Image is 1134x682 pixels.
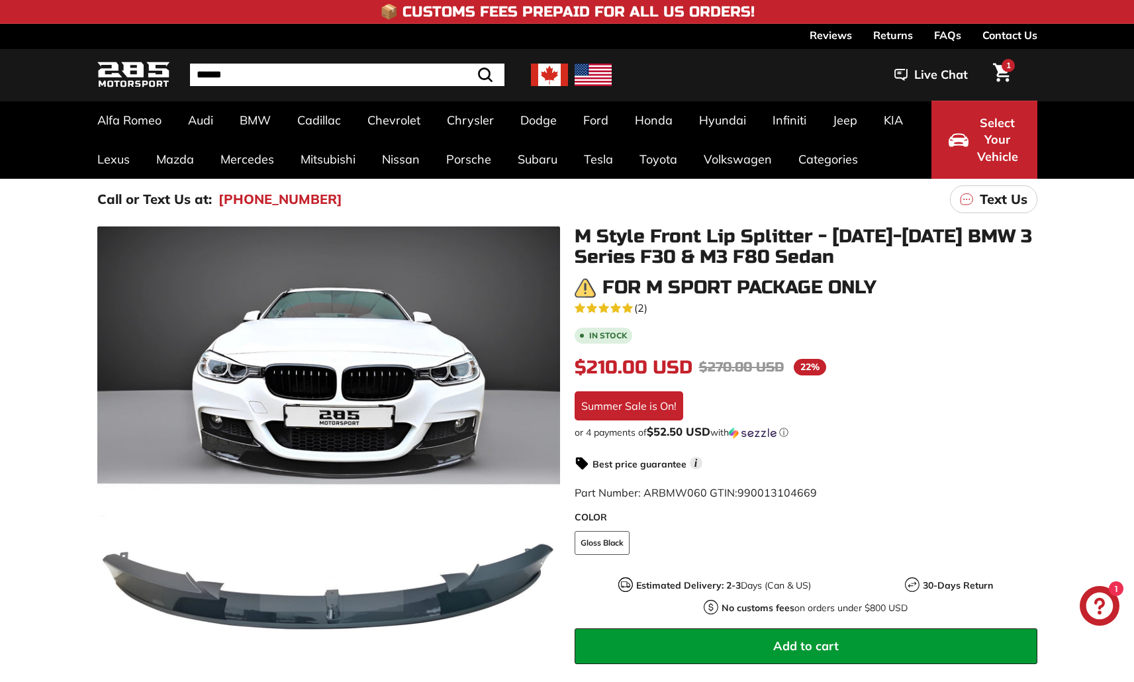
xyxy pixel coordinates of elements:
[636,579,811,593] p: Days (Can & US)
[785,140,871,179] a: Categories
[226,101,284,140] a: BMW
[729,427,777,439] img: Sezzle
[369,140,433,179] a: Nissan
[722,601,908,615] p: on orders under $800 USD
[982,24,1037,46] a: Contact Us
[433,140,504,179] a: Porsche
[504,140,571,179] a: Subaru
[622,101,686,140] a: Honda
[794,359,826,375] span: 22%
[820,101,871,140] a: Jeep
[575,226,1037,268] h1: M Style Front Lip Splitter - [DATE]-[DATE] BMW 3 Series F30 & M3 F80 Sedan
[686,101,759,140] a: Hyundai
[1076,586,1123,629] inbox-online-store-chat: Shopify online store chat
[934,24,961,46] a: FAQs
[759,101,820,140] a: Infiniti
[690,140,785,179] a: Volkswagen
[980,189,1027,209] p: Text Us
[175,101,226,140] a: Audi
[143,140,207,179] a: Mazda
[690,457,702,469] span: i
[575,426,1037,439] div: or 4 payments of$52.50 USDwithSezzle Click to learn more about Sezzle
[575,486,817,499] span: Part Number: ARBMW060 GTIN:
[931,101,1037,179] button: Select Your Vehicle
[575,391,683,420] div: Summer Sale is On!
[84,101,175,140] a: Alfa Romeo
[571,140,626,179] a: Tesla
[575,426,1037,439] div: or 4 payments of with
[380,4,755,20] h4: 📦 Customs Fees Prepaid for All US Orders!
[985,52,1019,97] a: Cart
[218,189,342,209] a: [PHONE_NUMBER]
[647,424,710,438] span: $52.50 USD
[1006,60,1011,70] span: 1
[699,359,784,375] span: $270.00 USD
[950,185,1037,213] a: Text Us
[575,277,596,299] img: warning.png
[877,58,985,91] button: Live Chat
[84,140,143,179] a: Lexus
[97,189,212,209] p: Call or Text Us at:
[722,602,794,614] strong: No customs fees
[773,638,839,654] span: Add to cart
[507,101,570,140] a: Dodge
[190,64,504,86] input: Search
[626,140,690,179] a: Toyota
[97,60,170,91] img: Logo_285_Motorsport_areodynamics_components
[207,140,287,179] a: Mercedes
[975,115,1020,166] span: Select Your Vehicle
[602,277,876,298] h3: For M Sport Package only
[284,101,354,140] a: Cadillac
[575,299,1037,316] a: 5.0 rating (2 votes)
[575,511,1037,524] label: COLOR
[354,101,434,140] a: Chevrolet
[570,101,622,140] a: Ford
[434,101,507,140] a: Chrysler
[287,140,369,179] a: Mitsubishi
[589,332,627,340] b: In stock
[592,458,686,470] strong: Best price guarantee
[575,356,692,379] span: $210.00 USD
[923,579,993,591] strong: 30-Days Return
[873,24,913,46] a: Returns
[636,579,741,591] strong: Estimated Delivery: 2-3
[871,101,916,140] a: KIA
[737,486,817,499] span: 990013104669
[575,628,1037,664] button: Add to cart
[634,300,647,316] span: (2)
[914,66,968,83] span: Live Chat
[810,24,852,46] a: Reviews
